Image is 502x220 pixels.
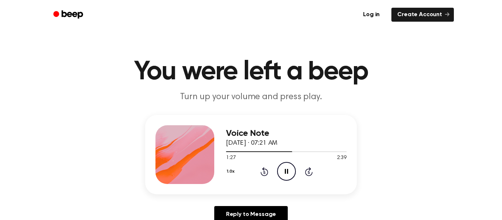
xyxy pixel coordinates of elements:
p: Turn up your volume and press play. [110,91,392,103]
h3: Voice Note [226,129,347,138]
a: Create Account [391,8,454,22]
h1: You were left a beep [63,59,439,85]
span: 1:27 [226,154,236,162]
span: [DATE] · 07:21 AM [226,140,277,147]
button: 1.0x [226,165,237,178]
span: 2:39 [337,154,347,162]
a: Beep [48,8,90,22]
a: Log in [356,6,387,23]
